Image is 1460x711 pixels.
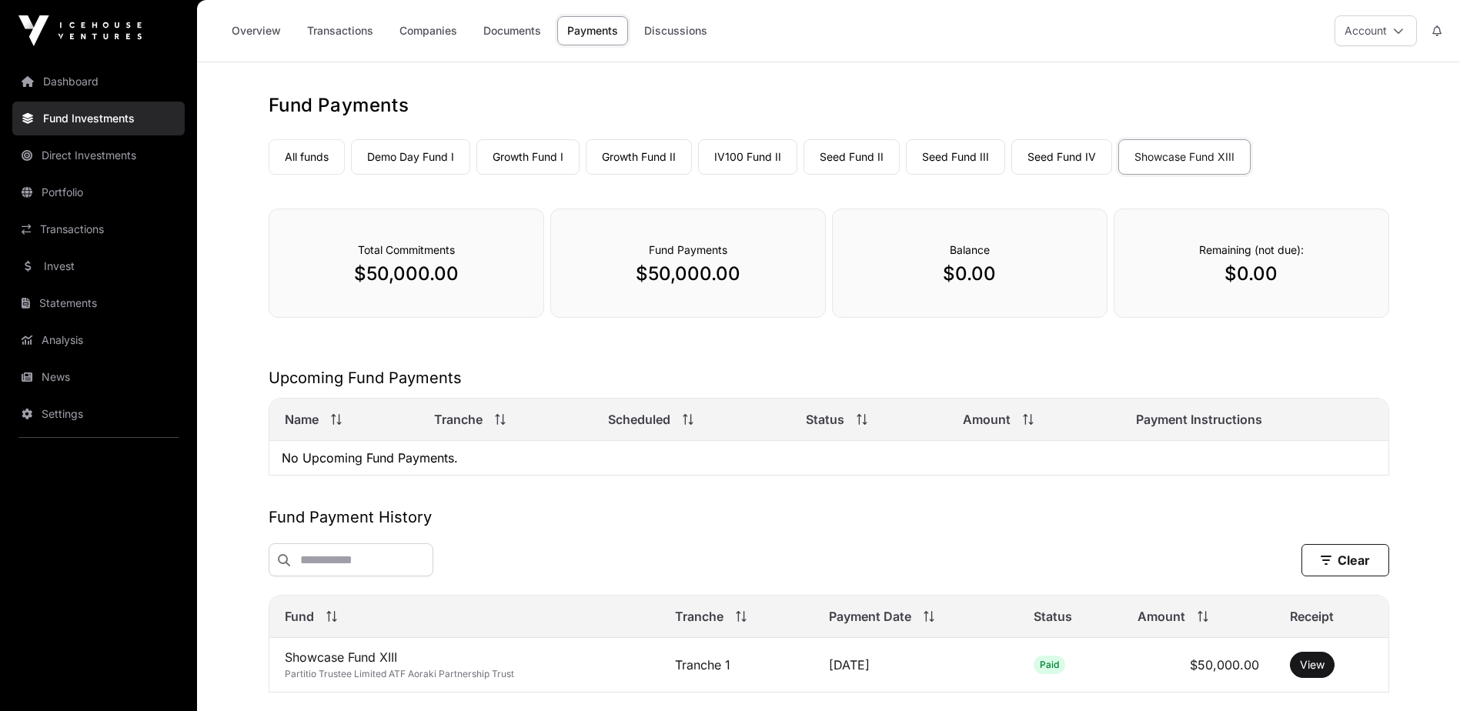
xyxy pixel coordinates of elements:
[269,93,1389,118] h1: Fund Payments
[864,262,1076,286] p: $0.00
[1290,652,1335,678] button: View
[297,16,383,45] a: Transactions
[634,16,717,45] a: Discussions
[12,175,185,209] a: Portfolio
[557,16,628,45] a: Payments
[608,410,670,429] span: Scheduled
[269,506,1389,528] h2: Fund Payment History
[1011,139,1112,175] a: Seed Fund IV
[698,139,797,175] a: IV100 Fund II
[300,262,513,286] p: $50,000.00
[1122,638,1275,693] td: $50,000.00
[906,139,1005,175] a: Seed Fund III
[1136,410,1262,429] span: Payment Instructions
[675,607,723,626] span: Tranche
[473,16,551,45] a: Documents
[12,360,185,394] a: News
[269,441,1388,476] td: No Upcoming Fund Payments.
[963,410,1011,429] span: Amount
[12,397,185,431] a: Settings
[18,15,142,46] img: Icehouse Ventures Logo
[12,212,185,246] a: Transactions
[660,638,814,693] td: Tranche 1
[1040,659,1059,671] span: Paid
[1335,15,1417,46] button: Account
[1301,544,1389,576] button: Clear
[269,638,660,693] td: Showcase Fund XIII
[950,243,990,256] span: Balance
[222,16,291,45] a: Overview
[1145,262,1358,286] p: $0.00
[12,102,185,135] a: Fund Investments
[351,139,470,175] a: Demo Day Fund I
[12,65,185,98] a: Dashboard
[1290,607,1334,626] span: Receipt
[269,367,1389,389] h2: Upcoming Fund Payments
[582,262,794,286] p: $50,000.00
[1118,139,1251,175] a: Showcase Fund XIII
[586,139,692,175] a: Growth Fund II
[389,16,467,45] a: Companies
[285,668,514,679] span: Partitio Trustee Limited ATF Aoraki Partnership Trust
[814,638,1018,693] td: [DATE]
[476,139,580,175] a: Growth Fund I
[1383,637,1460,711] iframe: Chat Widget
[1138,607,1185,626] span: Amount
[804,139,900,175] a: Seed Fund II
[829,607,911,626] span: Payment Date
[12,249,185,283] a: Invest
[1034,607,1072,626] span: Status
[434,410,483,429] span: Tranche
[358,243,455,256] span: Total Commitments
[12,286,185,320] a: Statements
[12,323,185,357] a: Analysis
[1300,657,1325,673] a: View
[806,410,844,429] span: Status
[285,410,319,429] span: Name
[1199,243,1304,256] span: Remaining (not due):
[269,139,345,175] a: All funds
[285,607,314,626] span: Fund
[649,243,727,256] span: Fund Payments
[12,139,185,172] a: Direct Investments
